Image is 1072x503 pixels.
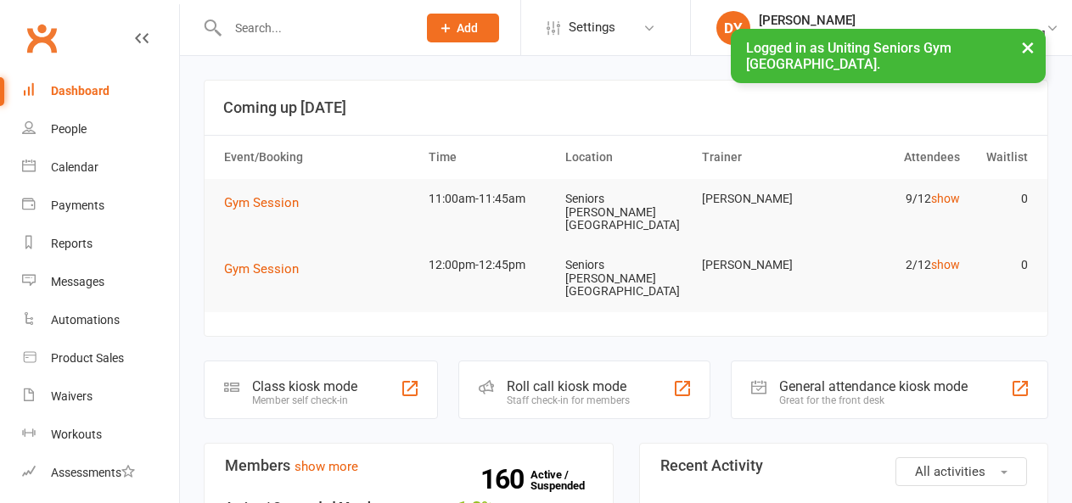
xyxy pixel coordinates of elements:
[22,416,179,454] a: Workouts
[51,275,104,288] div: Messages
[51,389,93,403] div: Waivers
[831,179,968,219] td: 9/12
[694,245,831,285] td: [PERSON_NAME]
[895,457,1027,486] button: All activities
[759,28,1046,43] div: Uniting Seniors [PERSON_NAME][GEOGRAPHIC_DATA]
[22,263,179,301] a: Messages
[1013,29,1043,65] button: ×
[457,21,478,35] span: Add
[51,160,98,174] div: Calendar
[716,11,750,45] div: DY
[779,394,968,406] div: Great for the front desk
[224,193,311,213] button: Gym Session
[252,394,357,406] div: Member self check-in
[915,464,985,479] span: All activities
[22,72,179,110] a: Dashboard
[558,136,694,179] th: Location
[22,148,179,187] a: Calendar
[22,454,179,492] a: Assessments
[224,195,299,210] span: Gym Session
[968,136,1036,179] th: Waitlist
[831,245,968,285] td: 2/12
[51,84,109,98] div: Dashboard
[831,136,968,179] th: Attendees
[51,351,124,365] div: Product Sales
[252,378,357,394] div: Class kiosk mode
[22,110,179,148] a: People
[421,179,558,219] td: 11:00am-11:45am
[968,179,1036,219] td: 0
[427,14,499,42] button: Add
[931,192,960,205] a: show
[22,187,179,225] a: Payments
[51,122,87,136] div: People
[507,378,630,394] div: Roll call kiosk mode
[22,301,179,339] a: Automations
[51,466,135,479] div: Assessments
[968,245,1036,285] td: 0
[51,428,102,441] div: Workouts
[558,179,694,245] td: Seniors [PERSON_NAME][GEOGRAPHIC_DATA]
[759,13,1046,28] div: [PERSON_NAME]
[222,16,406,40] input: Search...
[480,467,530,492] strong: 160
[421,245,558,285] td: 12:00pm-12:45pm
[558,245,694,311] td: Seniors [PERSON_NAME][GEOGRAPHIC_DATA]
[225,457,592,474] h3: Members
[779,378,968,394] div: General attendance kiosk mode
[569,8,615,47] span: Settings
[51,237,93,250] div: Reports
[51,198,104,212] div: Payments
[694,179,831,219] td: [PERSON_NAME]
[22,225,179,263] a: Reports
[931,258,960,271] a: show
[224,261,299,277] span: Gym Session
[51,313,120,327] div: Automations
[421,136,558,179] th: Time
[746,40,951,72] span: Logged in as Uniting Seniors Gym [GEOGRAPHIC_DATA].
[295,459,358,474] a: show more
[22,377,179,416] a: Waivers
[22,339,179,377] a: Product Sales
[507,394,630,406] div: Staff check-in for members
[216,136,421,179] th: Event/Booking
[223,99,1029,116] h3: Coming up [DATE]
[20,17,63,59] a: Clubworx
[224,259,311,279] button: Gym Session
[694,136,831,179] th: Trainer
[660,457,1028,474] h3: Recent Activity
